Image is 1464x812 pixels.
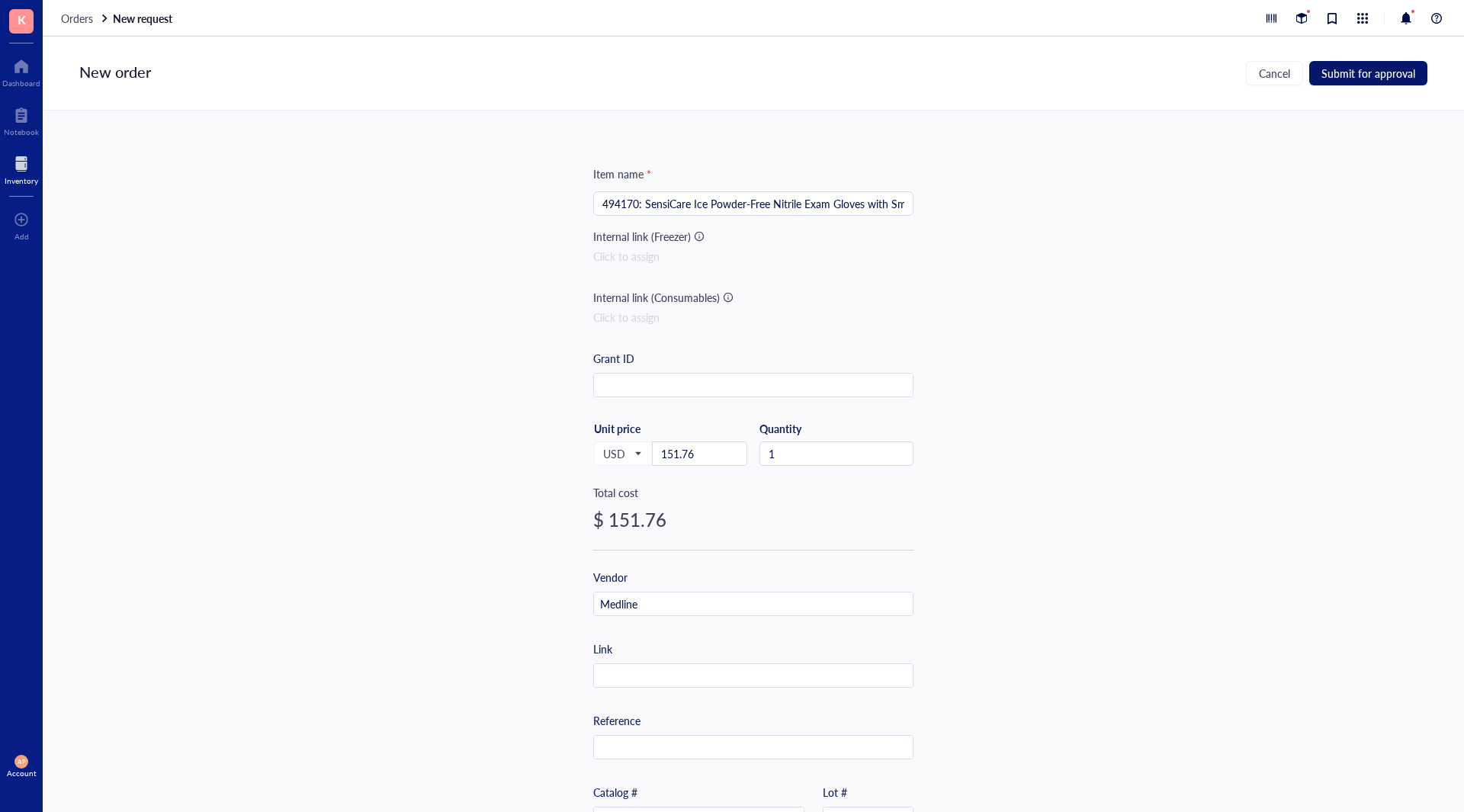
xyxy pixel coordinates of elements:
div: Inventory [5,176,38,185]
div: Reference [593,712,640,729]
div: Dashboard [2,79,40,88]
div: Internal link (Freezer) [593,228,691,245]
span: K [18,10,26,29]
span: Submit for approval [1321,67,1415,79]
div: Notebook [4,127,39,136]
div: Click to assign [593,309,913,326]
div: Unit price [594,422,689,435]
button: Submit for approval [1309,61,1427,85]
div: Add [14,232,29,241]
a: Notebook [4,103,39,136]
div: New order [79,61,151,85]
span: AP [18,758,25,765]
a: New request [113,11,175,25]
div: Item name [593,165,651,182]
div: Grant ID [593,350,634,367]
a: Dashboard [2,54,40,88]
a: Inventory [5,152,38,185]
div: Click to assign [593,248,913,265]
div: $ 151.76 [593,507,913,531]
div: Quantity [759,422,913,435]
div: Account [7,769,37,778]
button: Cancel [1246,61,1303,85]
div: Internal link (Consumables) [593,289,720,306]
span: Orders [61,11,93,26]
div: Vendor [593,569,628,586]
div: Lot # [823,784,847,801]
span: Cancel [1259,67,1290,79]
span: USD [603,447,640,461]
div: Link [593,640,612,657]
a: Orders [61,11,110,25]
div: Total cost [593,484,913,501]
div: Catalog # [593,784,637,801]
